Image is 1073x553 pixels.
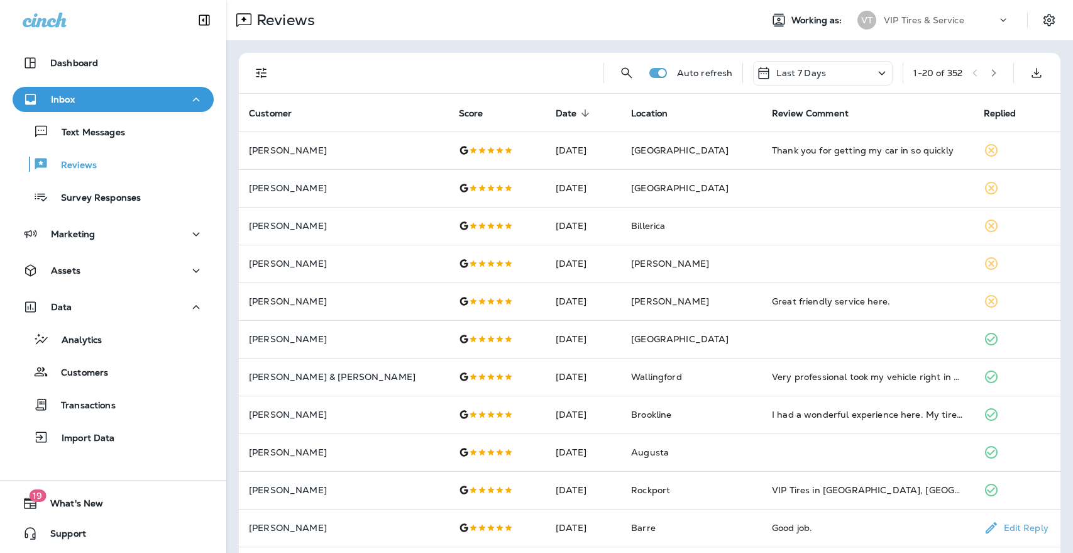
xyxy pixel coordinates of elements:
span: Location [631,108,684,119]
span: [GEOGRAPHIC_DATA] [631,145,729,156]
span: Review Comment [772,108,849,119]
button: Filters [249,60,274,86]
span: Location [631,108,668,119]
td: [DATE] [546,207,621,245]
div: Very professional took my vehicle right in no appointment complete oil change service less than a... [772,371,964,383]
button: Text Messages [13,118,214,145]
span: What's New [38,498,103,513]
td: [DATE] [546,169,621,207]
p: [PERSON_NAME] [249,183,439,193]
p: Customers [48,367,108,379]
span: [GEOGRAPHIC_DATA] [631,182,729,194]
div: VIP Tires in Rockport, ME provided excellent service and I can’t thank them enough! I had a flat ... [772,484,964,496]
p: [PERSON_NAME] [249,485,439,495]
span: Date [556,108,593,119]
button: Export as CSV [1024,60,1049,86]
button: Inbox [13,87,214,112]
p: Text Messages [49,127,125,139]
span: Customer [249,108,308,119]
p: Import Data [49,433,115,445]
td: [DATE] [546,282,621,320]
span: Wallingford [631,371,682,383]
div: I had a wonderful experience here. My tire pressure kept going down and lo and behold there was a... [772,408,964,421]
p: Edit Reply [999,523,1048,533]
td: [DATE] [546,358,621,396]
td: [DATE] [546,509,621,547]
p: Reviews [48,160,97,172]
td: [DATE] [546,320,621,358]
span: Working as: [791,15,845,26]
p: [PERSON_NAME] & [PERSON_NAME] [249,372,439,382]
span: 19 [29,489,46,502]
div: 1 - 20 of 352 [913,68,962,78]
span: Brookline [631,409,671,420]
p: Analytics [49,335,102,347]
button: Customers [13,359,214,385]
span: Date [556,108,577,119]
button: Assets [13,258,214,283]
span: Score [459,108,500,119]
span: Replied [984,108,1033,119]
button: Import Data [13,424,214,450]
td: [DATE] [546,245,621,282]
td: [DATE] [546,131,621,169]
span: Review Comment [772,108,865,119]
p: [PERSON_NAME] [249,259,439,269]
button: Support [13,521,214,546]
p: Assets [51,265,80,276]
button: Marketing [13,221,214,247]
span: Customer [249,108,292,119]
span: Billerica [631,220,665,232]
button: Analytics [13,326,214,352]
button: Survey Responses [13,184,214,210]
p: Data [51,302,72,312]
button: Reviews [13,151,214,177]
p: Transactions [48,400,116,412]
p: Auto refresh [677,68,733,78]
button: Data [13,294,214,320]
p: Dashboard [50,58,98,68]
div: Good job. [772,522,964,534]
button: Collapse Sidebar [187,8,222,33]
p: [PERSON_NAME] [249,447,439,457]
p: [PERSON_NAME] [249,410,439,420]
div: Great friendly service here. [772,295,964,308]
span: Rockport [631,484,670,496]
td: [DATE] [546,396,621,433]
p: [PERSON_NAME] [249,296,439,306]
button: Transactions [13,391,214,418]
span: [PERSON_NAME] [631,296,709,307]
p: Marketing [51,229,95,239]
p: [PERSON_NAME] [249,221,439,231]
p: VIP Tires & Service [884,15,964,25]
div: VT [857,11,876,30]
span: [PERSON_NAME] [631,258,709,269]
p: Reviews [251,11,315,30]
p: Inbox [51,94,75,104]
button: Search Reviews [614,60,639,86]
span: Score [459,108,483,119]
td: [DATE] [546,433,621,471]
button: 19What's New [13,491,214,516]
span: Support [38,528,86,544]
span: Replied [984,108,1016,119]
span: Augusta [631,447,669,458]
p: [PERSON_NAME] [249,523,439,533]
p: [PERSON_NAME] [249,145,439,155]
p: Last 7 Days [776,68,826,78]
button: Dashboard [13,50,214,75]
button: Settings [1038,9,1060,31]
span: Barre [631,522,656,533]
div: Thank you for getting my car in so quickly [772,144,964,157]
span: [GEOGRAPHIC_DATA] [631,333,729,345]
p: [PERSON_NAME] [249,334,439,344]
p: Survey Responses [48,193,141,204]
td: [DATE] [546,471,621,509]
